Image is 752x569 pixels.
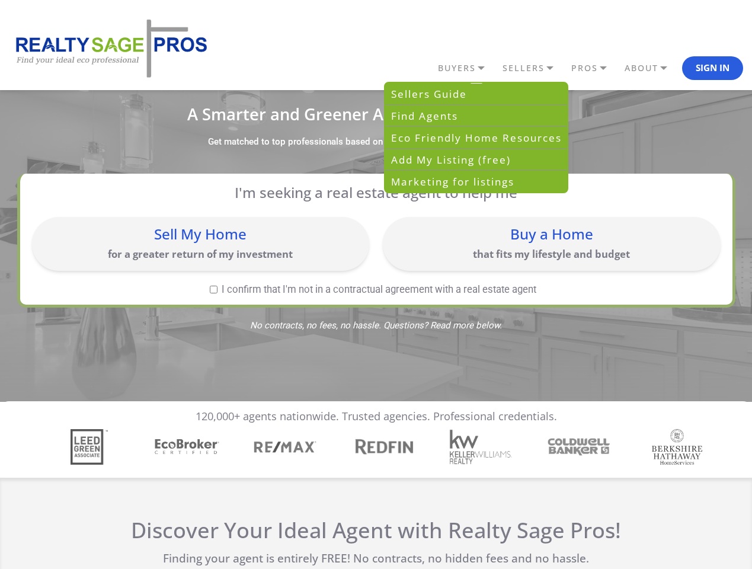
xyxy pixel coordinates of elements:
div: BUYERS [384,82,568,193]
a: Find Agents [385,105,567,127]
img: Sponsor Logo: Ecobroker [153,437,221,457]
label: I confirm that I'm not in a contractual agreement with a real estate agent [32,284,715,295]
p: 120,000+ agents nationwide. Trusted agencies. Professional credentials. [196,410,557,423]
div: 7 / 7 [649,429,713,465]
a: Sellers Guide [385,83,567,105]
div: 1 / 7 [62,429,125,465]
div: Sell My Home [38,227,363,241]
p: Finding your agent is entirely FREE! No contracts, no hidden fees and no hassle. [129,552,623,565]
a: Marketing for listings [385,171,567,192]
p: that fits my lifestyle and budget [389,247,714,261]
p: for a greater return of my investment [38,247,363,261]
div: 2 / 7 [160,437,223,457]
img: Sponsor Logo: Keller Williams Realty [449,429,513,465]
a: Add My Listing (free) [385,149,567,171]
a: BUYERS [435,58,500,78]
div: 5 / 7 [454,429,517,465]
div: Buy a Home [389,227,714,241]
p: I'm seeking a real estate agent to help me [47,184,705,201]
div: 6 / 7 [552,436,615,458]
h1: A Smarter and Greener Approach to Real Estate. [17,106,735,122]
img: Sponsor Logo: Berkshire Hathaway [652,429,703,465]
img: Sponsor Logo: Coldwell Banker [545,436,613,458]
label: Get matched to top professionals based on your unique real estate needs [208,136,503,148]
img: Sponsor Logo: Remax [253,429,316,465]
a: Eco Friendly Home Resources [385,127,567,149]
h2: Discover Your Ideal Agent with Realty Sage Pros! [129,517,623,543]
span: No contracts, no fees, no hassle. Questions? Read more below. [17,321,735,330]
a: ABOUT [622,58,682,78]
img: Sponsor Logo: Leed Green Associate [71,429,108,465]
div: 3 / 7 [258,429,321,465]
a: SELLERS [500,58,568,78]
img: REALTY SAGE PROS [9,18,210,79]
input: I confirm that I'm not in a contractual agreement with a real estate agent [210,286,217,293]
img: Sponsor Logo: Redfin [349,436,417,458]
div: 4 / 7 [356,436,419,458]
button: Sign In [682,56,743,80]
a: PROS [568,58,622,78]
